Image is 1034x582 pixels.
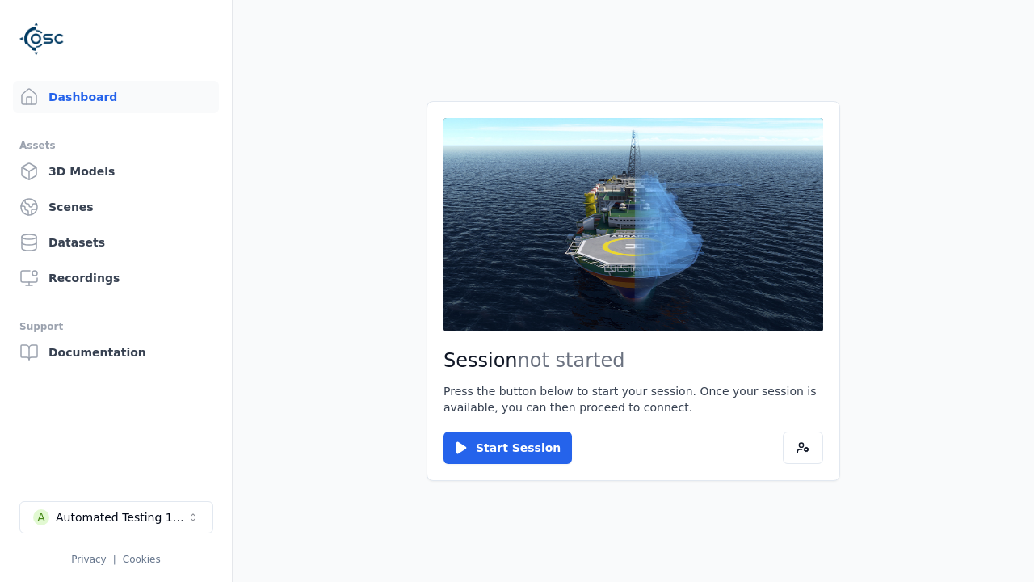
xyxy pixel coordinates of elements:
button: Select a workspace [19,501,213,533]
span: not started [518,349,625,372]
a: 3D Models [13,155,219,188]
img: Logo [19,16,65,61]
h2: Session [443,348,823,373]
a: Privacy [71,554,106,565]
a: Scenes [13,191,219,223]
div: Assets [19,136,212,155]
div: Support [19,317,212,336]
span: | [113,554,116,565]
div: A [33,509,49,525]
div: Automated Testing 1 - Playwright [56,509,187,525]
button: Start Session [443,432,572,464]
a: Datasets [13,226,219,259]
a: Dashboard [13,81,219,113]
a: Recordings [13,262,219,294]
a: Documentation [13,336,219,369]
a: Cookies [123,554,161,565]
p: Press the button below to start your session. Once your session is available, you can then procee... [443,383,823,415]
